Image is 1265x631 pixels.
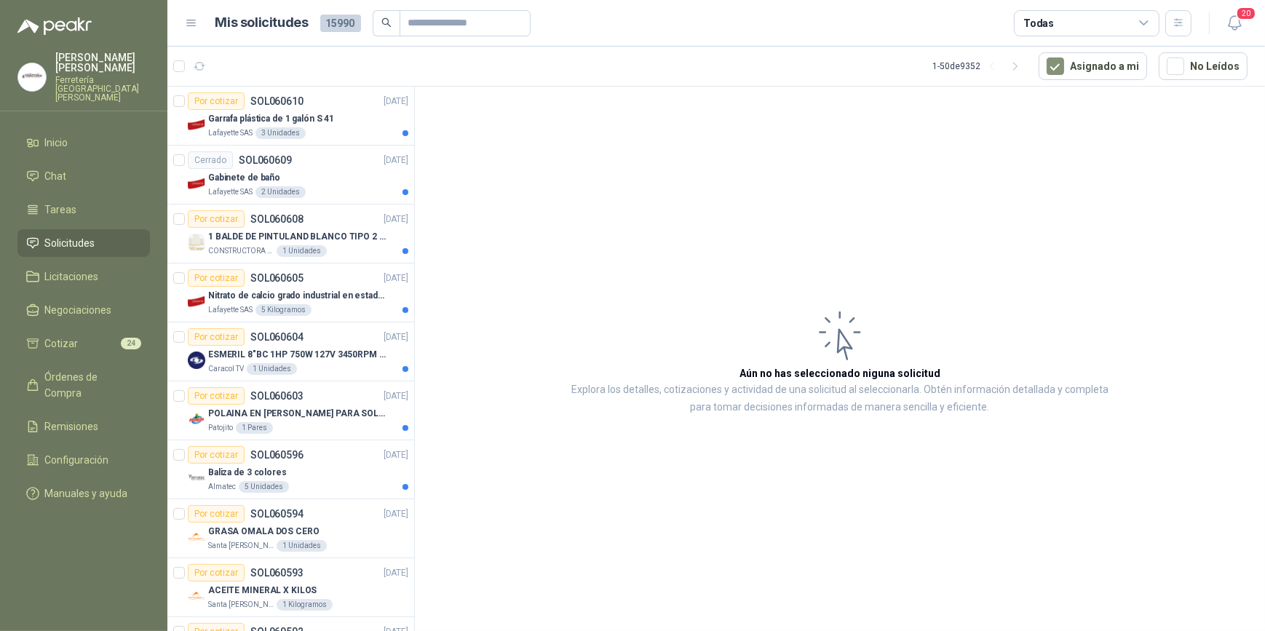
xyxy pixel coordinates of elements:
p: [DATE] [384,213,408,226]
div: 1 Unidades [247,363,297,375]
p: SOL060596 [250,450,304,460]
h1: Mis solicitudes [215,12,309,33]
span: search [381,17,392,28]
p: SOL060604 [250,332,304,342]
p: Explora los detalles, cotizaciones y actividad de una solicitud al seleccionarla. Obtén informaci... [560,381,1119,416]
p: Ferretería [GEOGRAPHIC_DATA][PERSON_NAME] [55,76,150,102]
a: Configuración [17,446,150,474]
a: Por cotizarSOL060603[DATE] Company LogoPOLAINA EN [PERSON_NAME] PARA SOLDADOR / ADJUNTAR FICHA TE... [167,381,414,440]
div: Por cotizar [188,505,245,523]
a: Por cotizarSOL060608[DATE] Company Logo1 BALDE DE PINTULAND BLANCO TIPO 2 DE 2.5 GLSCONSTRUCTORA ... [167,205,414,263]
a: Por cotizarSOL060605[DATE] Company LogoNitrato de calcio grado industrial en estado solidoLafayet... [167,263,414,322]
h3: Aún no has seleccionado niguna solicitud [739,365,940,381]
p: ACEITE MINERAL X KILOS [208,584,317,598]
img: Company Logo [188,175,205,192]
span: 15990 [320,15,361,32]
p: Nitrato de calcio grado industrial en estado solido [208,289,389,303]
span: 20 [1236,7,1256,20]
div: 1 Kilogramos [277,599,333,611]
a: Por cotizarSOL060594[DATE] Company LogoGRASA OMALA DOS CEROSanta [PERSON_NAME]1 Unidades [167,499,414,558]
div: Por cotizar [188,564,245,582]
div: Por cotizar [188,92,245,110]
img: Company Logo [188,293,205,310]
p: Lafayette SAS [208,304,253,316]
a: Manuales y ayuda [17,480,150,507]
span: Inicio [45,135,68,151]
img: Company Logo [188,410,205,428]
p: [DATE] [384,448,408,462]
p: CONSTRUCTORA GRUPO FIP [208,245,274,257]
a: Solicitudes [17,229,150,257]
img: Company Logo [188,469,205,487]
p: SOL060603 [250,391,304,401]
p: GRASA OMALA DOS CERO [208,525,320,539]
a: Por cotizarSOL060604[DATE] Company LogoESMERIL 8"BC 1HP 750W 127V 3450RPM URREACaracol TV1 Unidades [167,322,414,381]
p: Garrafa plástica de 1 galón S 41 [208,112,334,126]
div: Cerrado [188,151,233,169]
a: Por cotizarSOL060596[DATE] Company LogoBaliza de 3 coloresAlmatec5 Unidades [167,440,414,499]
p: Santa [PERSON_NAME] [208,540,274,552]
p: [DATE] [384,330,408,344]
div: 1 Pares [236,422,273,434]
p: SOL060593 [250,568,304,578]
span: Solicitudes [45,235,95,251]
p: [DATE] [384,271,408,285]
p: Lafayette SAS [208,127,253,139]
a: Por cotizarSOL060610[DATE] Company LogoGarrafa plástica de 1 galón S 41Lafayette SAS3 Unidades [167,87,414,146]
p: SOL060605 [250,273,304,283]
img: Company Logo [188,116,205,133]
p: [DATE] [384,95,408,108]
a: Chat [17,162,150,190]
p: SOL060594 [250,509,304,519]
div: Por cotizar [188,446,245,464]
span: 24 [121,338,141,349]
div: 3 Unidades [255,127,306,139]
p: ESMERIL 8"BC 1HP 750W 127V 3450RPM URREA [208,348,389,362]
div: Por cotizar [188,210,245,228]
p: [PERSON_NAME] [PERSON_NAME] [55,52,150,73]
div: Por cotizar [188,387,245,405]
a: Cotizar24 [17,330,150,357]
div: 1 - 50 de 9352 [932,55,1027,78]
a: Tareas [17,196,150,223]
div: 2 Unidades [255,186,306,198]
p: Baliza de 3 colores [208,466,287,480]
a: Inicio [17,129,150,156]
p: [DATE] [384,154,408,167]
button: 20 [1221,10,1248,36]
div: Por cotizar [188,328,245,346]
span: Órdenes de Compra [45,369,136,401]
img: Company Logo [188,234,205,251]
span: Licitaciones [45,269,99,285]
p: [DATE] [384,389,408,403]
p: Almatec [208,481,236,493]
div: 5 Kilogramos [255,304,312,316]
p: SOL060608 [250,214,304,224]
p: Caracol TV [208,363,244,375]
p: Patojito [208,422,233,434]
a: Negociaciones [17,296,150,324]
div: Todas [1023,15,1054,31]
p: [DATE] [384,507,408,521]
a: CerradoSOL060609[DATE] Company LogoGabinete de bañoLafayette SAS2 Unidades [167,146,414,205]
div: 5 Unidades [239,481,289,493]
span: Chat [45,168,67,184]
a: Licitaciones [17,263,150,290]
div: Por cotizar [188,269,245,287]
p: Lafayette SAS [208,186,253,198]
img: Company Logo [188,587,205,605]
p: Gabinete de baño [208,171,280,185]
img: Logo peakr [17,17,92,35]
img: Company Logo [18,63,46,91]
span: Negociaciones [45,302,112,318]
p: Santa [PERSON_NAME] [208,599,274,611]
span: Cotizar [45,336,79,352]
p: 1 BALDE DE PINTULAND BLANCO TIPO 2 DE 2.5 GLS [208,230,389,244]
p: [DATE] [384,566,408,580]
a: Órdenes de Compra [17,363,150,407]
span: Configuración [45,452,109,468]
p: SOL060609 [239,155,292,165]
span: Manuales y ayuda [45,485,128,501]
a: Por cotizarSOL060593[DATE] Company LogoACEITE MINERAL X KILOSSanta [PERSON_NAME]1 Kilogramos [167,558,414,617]
span: Tareas [45,202,77,218]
